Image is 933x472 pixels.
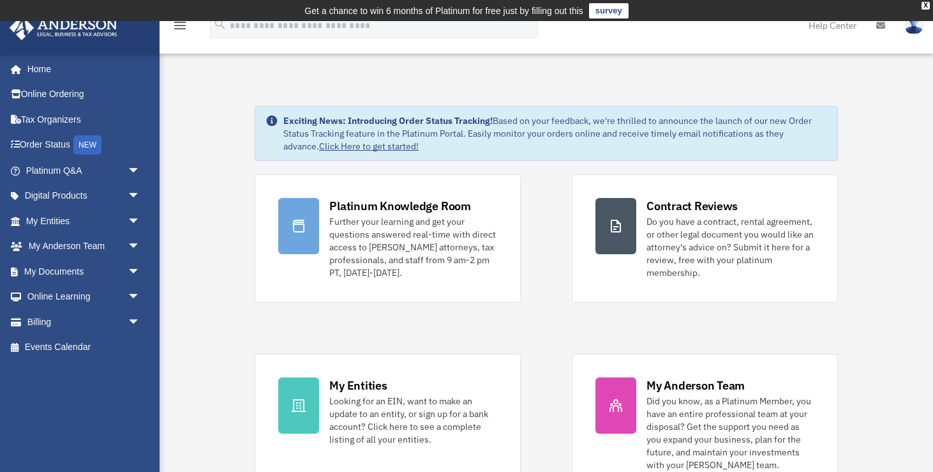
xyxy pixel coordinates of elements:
[128,234,153,260] span: arrow_drop_down
[283,114,827,153] div: Based on your feedback, we're thrilled to announce the launch of our new Order Status Tracking fe...
[128,183,153,209] span: arrow_drop_down
[128,284,153,310] span: arrow_drop_down
[329,198,471,214] div: Platinum Knowledge Room
[9,158,160,183] a: Platinum Q&Aarrow_drop_down
[589,3,629,19] a: survey
[172,22,188,33] a: menu
[572,174,838,303] a: Contract Reviews Do you have a contract, rental agreement, or other legal document you would like...
[9,208,160,234] a: My Entitiesarrow_drop_down
[319,141,419,152] a: Click Here to get started!
[9,284,160,310] a: Online Learningarrow_drop_down
[646,395,814,471] div: Did you know, as a Platinum Member, you have an entire professional team at your disposal? Get th...
[922,2,930,10] div: close
[128,158,153,184] span: arrow_drop_down
[9,309,160,335] a: Billingarrow_drop_down
[283,115,493,126] strong: Exciting News: Introducing Order Status Tracking!
[646,198,738,214] div: Contract Reviews
[9,234,160,259] a: My Anderson Teamarrow_drop_down
[255,174,521,303] a: Platinum Knowledge Room Further your learning and get your questions answered real-time with dire...
[329,215,497,279] div: Further your learning and get your questions answered real-time with direct access to [PERSON_NAM...
[9,107,160,132] a: Tax Organizers
[128,259,153,285] span: arrow_drop_down
[646,215,814,279] div: Do you have a contract, rental agreement, or other legal document you would like an attorney's ad...
[9,259,160,284] a: My Documentsarrow_drop_down
[9,132,160,158] a: Order StatusNEW
[128,208,153,234] span: arrow_drop_down
[172,18,188,33] i: menu
[9,82,160,107] a: Online Ordering
[9,183,160,209] a: Digital Productsarrow_drop_down
[6,15,121,40] img: Anderson Advisors Platinum Portal
[904,16,923,34] img: User Pic
[646,377,745,393] div: My Anderson Team
[304,3,583,19] div: Get a chance to win 6 months of Platinum for free just by filling out this
[213,17,227,31] i: search
[9,56,153,82] a: Home
[329,377,387,393] div: My Entities
[128,309,153,335] span: arrow_drop_down
[9,335,160,360] a: Events Calendar
[73,135,101,155] div: NEW
[329,395,497,446] div: Looking for an EIN, want to make an update to an entity, or sign up for a bank account? Click her...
